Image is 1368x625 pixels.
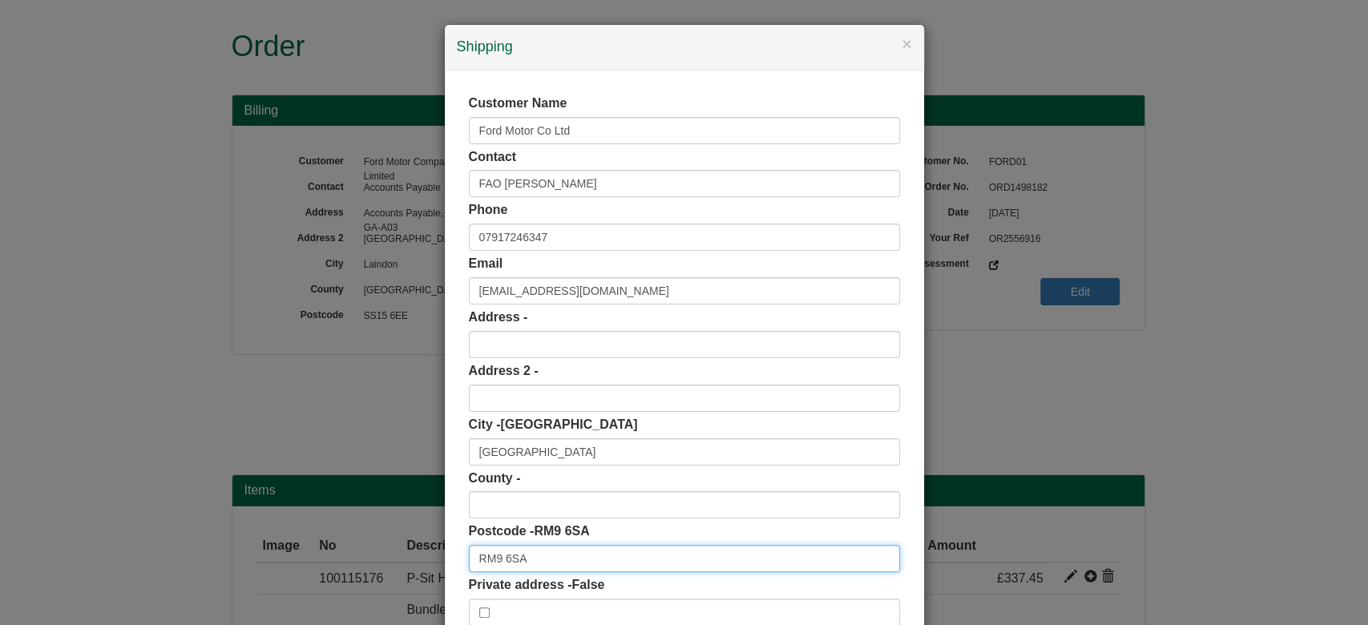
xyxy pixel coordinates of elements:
[534,524,589,538] span: RM9 6SA
[469,362,539,381] label: Address 2 -
[902,35,911,52] button: ×
[469,416,638,434] label: City -
[469,522,590,541] label: Postcode -
[457,37,912,58] h4: Shipping
[469,576,605,595] label: Private address -
[469,308,528,327] label: Address -
[469,470,521,488] label: County -
[469,148,517,167] label: Contact
[469,255,503,273] label: Email
[501,417,638,431] span: [GEOGRAPHIC_DATA]
[469,95,567,113] label: Customer Name
[469,201,508,220] label: Phone
[571,578,604,591] span: False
